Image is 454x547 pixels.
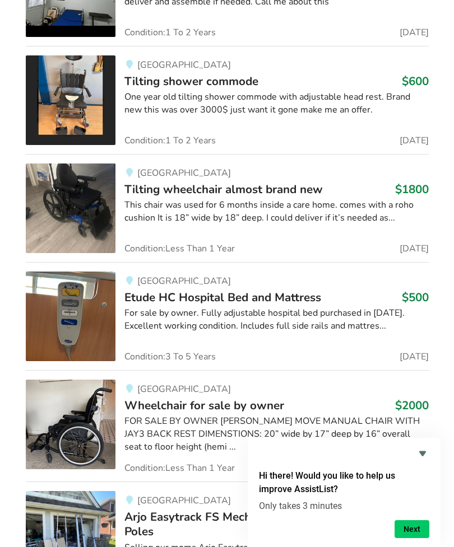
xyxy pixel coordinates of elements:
[124,199,429,225] div: This chair was used for 6 months inside a care home. comes with a roho cushion It is 18” wide by ...
[400,244,429,253] span: [DATE]
[395,520,429,538] button: Next question
[402,290,429,305] h3: $500
[124,352,216,361] span: Condition: 3 To 5 Years
[124,464,235,473] span: Condition: Less Than 1 Year
[400,136,429,145] span: [DATE]
[124,289,321,305] span: Etude HC Hospital Bed and Mattress
[26,154,429,262] a: mobility-tilting wheelchair almost brand new [GEOGRAPHIC_DATA]Tilting wheelchair almost brand new...
[400,352,429,361] span: [DATE]
[137,167,231,179] span: [GEOGRAPHIC_DATA]
[124,244,235,253] span: Condition: Less Than 1 Year
[259,469,429,496] h2: Hi there! Would you like to help us improve AssistList?
[124,398,284,413] span: Wheelchair for sale by owner
[26,262,429,370] a: bedroom equipment-etude hc hospital bed and mattress [GEOGRAPHIC_DATA]Etude HC Hospital Bed and M...
[26,55,115,145] img: bathroom safety-tilting shower commode
[137,494,231,507] span: [GEOGRAPHIC_DATA]
[124,73,258,89] span: Tilting shower commode
[137,383,231,395] span: [GEOGRAPHIC_DATA]
[26,380,115,469] img: mobility-wheelchair for sale by owner
[124,91,429,116] div: One year old tilting shower commode with adjustable head rest. Brand new this was over 3000$ just...
[124,28,216,37] span: Condition: 1 To 2 Years
[26,46,429,154] a: bathroom safety-tilting shower commode [GEOGRAPHIC_DATA]Tilting shower commode$600One year old ti...
[124,509,428,539] span: Arjo Easytrack FS Mechanical Overhead Lift and Support Poles
[26,370,429,481] a: mobility-wheelchair for sale by owner[GEOGRAPHIC_DATA]Wheelchair for sale by owner$2000FOR SALE B...
[137,275,231,287] span: [GEOGRAPHIC_DATA]
[402,74,429,88] h3: $600
[395,182,429,197] h3: $1800
[124,136,216,145] span: Condition: 1 To 2 Years
[124,415,429,454] div: FOR SALE BY OWNER [PERSON_NAME] MOVE MANUAL CHAIR WITH JAY3 BACK REST DIMENSTIONS: 20” wide by 17...
[400,28,429,37] span: [DATE]
[416,447,429,460] button: Hide survey
[26,163,115,253] img: mobility-tilting wheelchair almost brand new
[137,59,231,71] span: [GEOGRAPHIC_DATA]
[124,181,323,197] span: Tilting wheelchair almost brand new
[124,307,429,333] div: For sale by owner. Fully adjustable hospital bed purchased in [DATE]. Excellent working condition...
[26,272,115,361] img: bedroom equipment-etude hc hospital bed and mattress
[259,447,429,538] div: Hi there! Would you like to help us improve AssistList?
[259,501,429,511] p: Only takes 3 minutes
[395,398,429,413] h3: $2000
